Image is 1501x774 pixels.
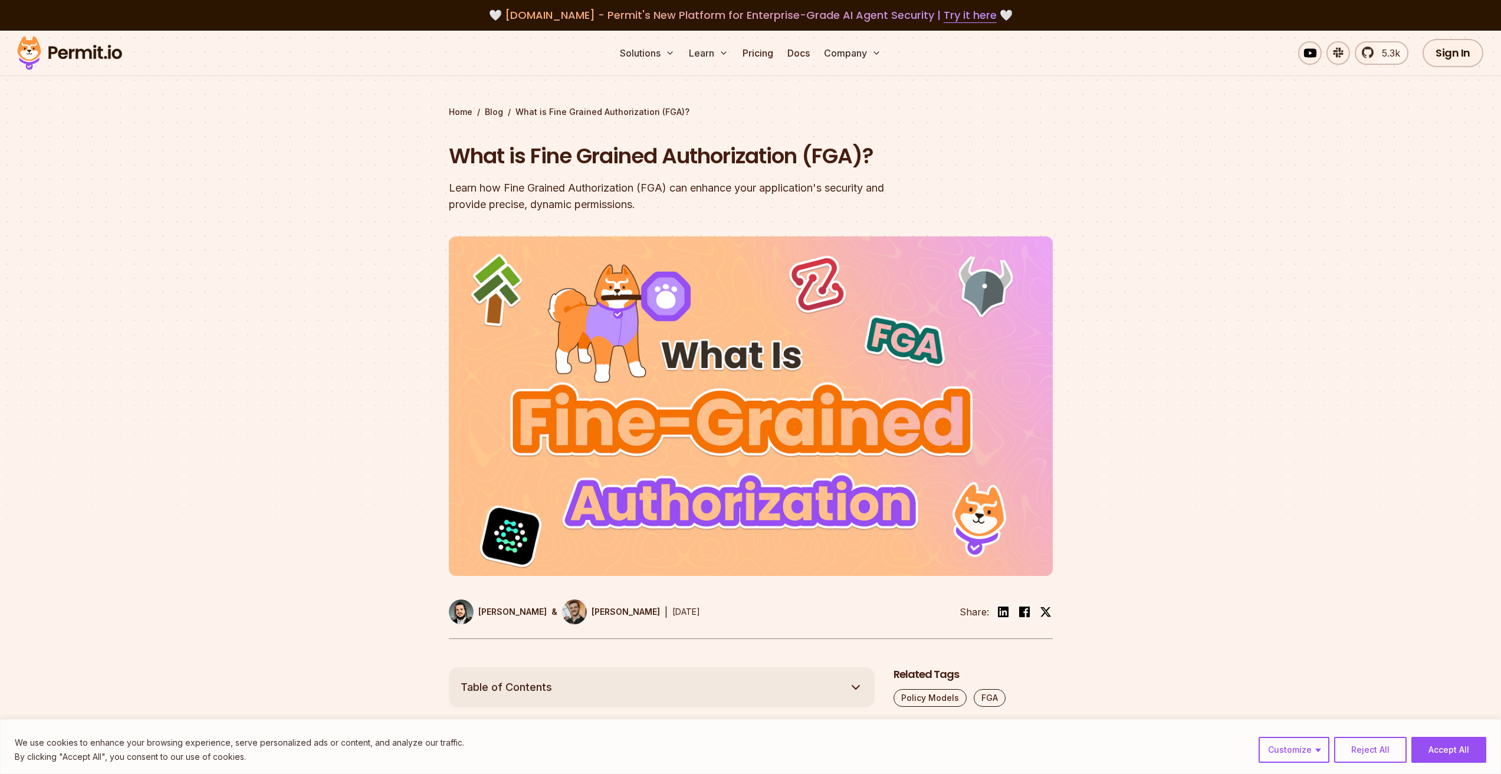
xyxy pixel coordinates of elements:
[1411,737,1486,763] button: Accept All
[1375,46,1400,60] span: 5.3k
[665,605,668,619] div: |
[960,605,989,619] li: Share:
[449,236,1053,576] img: What is Fine Grained Authorization (FGA)?
[28,7,1473,24] div: 🤍 🤍
[449,180,902,213] div: Learn how Fine Grained Authorization (FGA) can enhance your application's security and provide pr...
[449,600,547,624] a: [PERSON_NAME]
[974,689,1006,707] a: FGA
[738,41,778,65] a: Pricing
[449,600,474,624] img: Gabriel L. Manor
[505,8,997,22] span: [DOMAIN_NAME] - Permit's New Platform for Enterprise-Grade AI Agent Security |
[996,605,1010,619] img: linkedin
[12,33,127,73] img: Permit logo
[615,41,679,65] button: Solutions
[15,736,464,750] p: We use cookies to enhance your browsing experience, serve personalized ads or content, and analyz...
[551,606,557,618] p: &
[15,750,464,764] p: By clicking "Accept All", you consent to our use of cookies.
[461,679,552,696] span: Table of Contents
[944,8,997,23] a: Try it here
[562,600,660,624] a: [PERSON_NAME]
[819,41,886,65] button: Company
[894,667,1053,682] h2: Related Tags
[562,600,587,624] img: Daniel Bass
[1040,606,1052,618] img: twitter
[485,106,503,118] a: Blog
[449,141,902,171] h1: What is Fine Grained Authorization (FGA)?
[1423,39,1483,67] a: Sign In
[592,606,660,618] p: [PERSON_NAME]
[449,106,472,118] a: Home
[1355,41,1408,65] a: 5.3k
[449,667,875,707] button: Table of Contents
[684,41,733,65] button: Learn
[1017,605,1032,619] img: facebook
[894,689,967,707] a: Policy Models
[478,606,547,618] p: [PERSON_NAME]
[672,607,700,617] time: [DATE]
[449,106,1053,118] div: / /
[783,41,814,65] a: Docs
[1334,737,1407,763] button: Reject All
[1259,737,1329,763] button: Customize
